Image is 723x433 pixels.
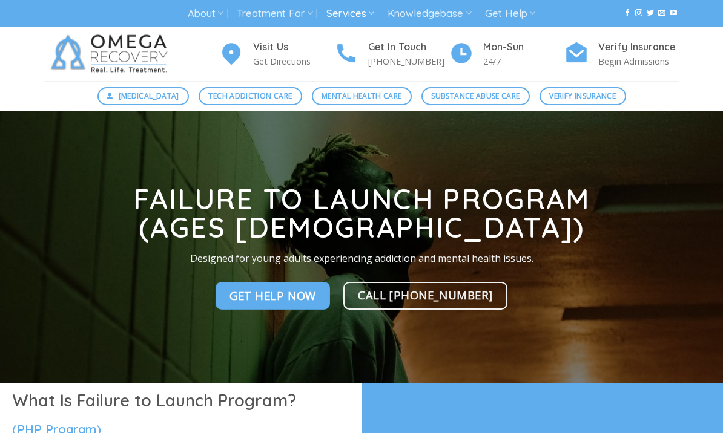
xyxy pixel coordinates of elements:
[368,39,449,55] h4: Get In Touch
[368,54,449,68] p: [PHONE_NUMBER]
[188,2,223,25] a: About
[229,287,316,304] span: Get Help NOw
[119,90,179,102] span: [MEDICAL_DATA]
[97,87,190,105] a: [MEDICAL_DATA]
[237,2,312,25] a: Treatment For
[322,90,401,102] span: Mental Health Care
[219,39,334,69] a: Visit Us Get Directions
[216,282,330,310] a: Get Help NOw
[388,2,471,25] a: Knowledgebase
[358,286,493,304] span: Call [PHONE_NUMBER]
[598,39,679,55] h4: Verify Insurance
[12,390,349,411] h1: What Is Failure to Launch Program?
[253,54,334,68] p: Get Directions
[199,87,302,105] a: Tech Addiction Care
[44,27,180,81] img: Omega Recovery
[483,54,564,68] p: 24/7
[658,9,665,18] a: Send us an email
[485,2,535,25] a: Get Help
[624,9,631,18] a: Follow on Facebook
[635,9,642,18] a: Follow on Instagram
[431,90,520,102] span: Substance Abuse Care
[549,90,616,102] span: Verify Insurance
[100,251,623,267] p: Designed for young adults experiencing addiction and mental health issues.
[312,87,412,105] a: Mental Health Care
[483,39,564,55] h4: Mon-Sun
[334,39,449,69] a: Get In Touch [PHONE_NUMBER]
[670,9,677,18] a: Follow on YouTube
[598,54,679,68] p: Begin Admissions
[564,39,679,69] a: Verify Insurance Begin Admissions
[421,87,530,105] a: Substance Abuse Care
[253,39,334,55] h4: Visit Us
[208,90,292,102] span: Tech Addiction Care
[647,9,654,18] a: Follow on Twitter
[133,181,590,244] strong: Failure to Launch Program (Ages [DEMOGRAPHIC_DATA])
[343,282,507,310] a: Call [PHONE_NUMBER]
[326,2,374,25] a: Services
[540,87,626,105] a: Verify Insurance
